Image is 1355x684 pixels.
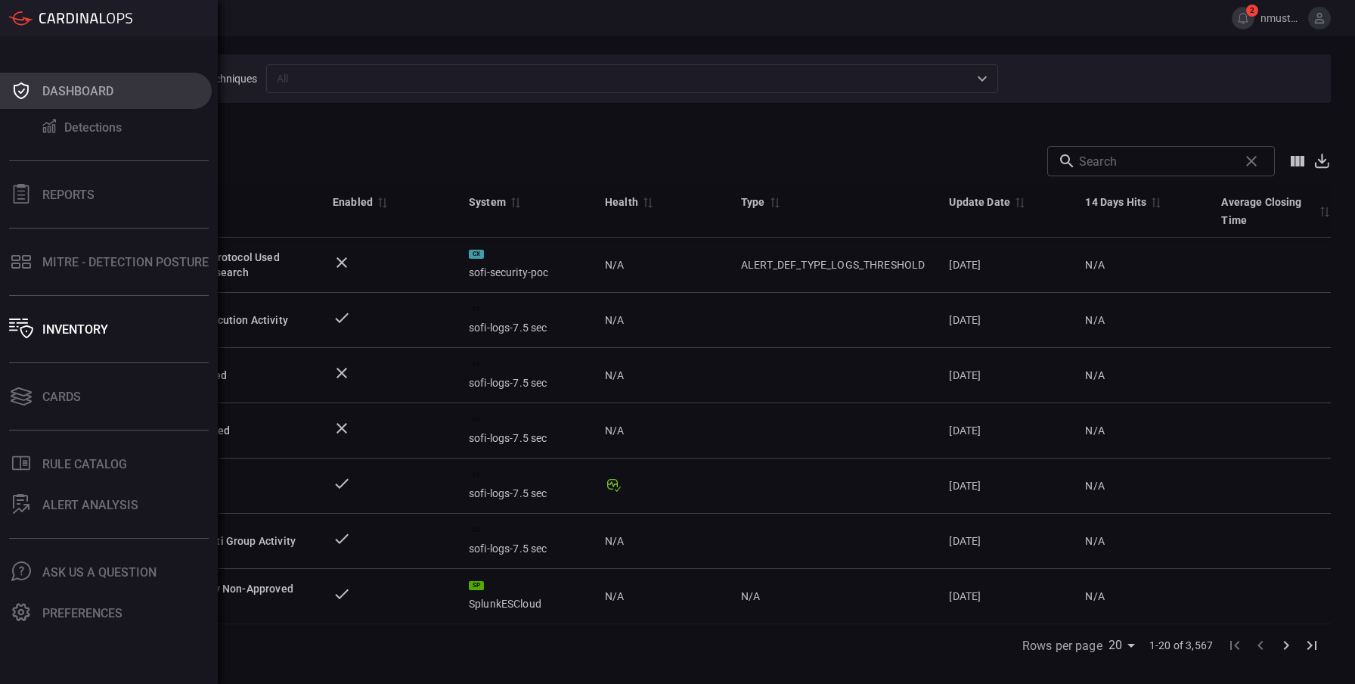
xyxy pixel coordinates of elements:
input: All [271,69,969,88]
span: Sort by Enabled descending [373,195,391,209]
div: sofi-logs-7.5 sec [469,360,581,390]
td: [DATE] [937,459,1073,514]
button: Export [1313,152,1331,169]
div: sofi-logs-7.5 sec [469,471,581,501]
span: N/A [1085,424,1104,437]
span: Go to previous page [1248,637,1273,651]
div: ALERT_DEF_TYPE_LOGS_THRESHOLD [741,257,925,272]
div: Enabled [333,193,373,211]
span: N/A [605,423,624,438]
td: [DATE] [937,348,1073,403]
span: N/A [605,533,624,549]
span: N/A [1085,369,1104,381]
td: [DATE] [937,293,1073,348]
span: Go to next page [1273,637,1299,651]
label: Rows per page [1022,637,1102,654]
td: [DATE] [937,403,1073,459]
div: ES [469,415,484,424]
span: N/A [605,589,624,604]
span: N/A [1085,535,1104,547]
div: ALERT ANALYSIS [42,498,138,512]
div: sofi-logs-7.5 sec [469,305,581,335]
span: N/A [605,257,624,272]
div: Dashboard [42,84,113,98]
div: MITRE - Detection Posture [42,255,209,269]
div: sofi-logs-7.5 sec [469,526,581,556]
div: Inventory [42,322,108,337]
div: ES [469,305,484,314]
span: Sort by Update Date descending [1010,195,1028,209]
span: Sort by 14 Days Hits descending [1146,195,1164,209]
span: N/A [605,368,624,383]
span: Sort by System ascending [506,195,524,209]
span: Sort by Health ascending [638,195,656,209]
div: 14 Days Hits [1085,193,1146,211]
span: nmustafa [1260,12,1302,24]
div: Cards [42,390,81,404]
span: Go to last page [1299,637,1325,651]
div: ES [469,471,484,480]
button: Go to next page [1273,633,1299,658]
span: Clear search [1239,148,1264,174]
div: Health [605,193,638,211]
span: Sort by Type ascending [765,195,783,209]
div: CX [469,250,484,259]
div: SplunkESCloud [469,581,581,611]
div: ES [469,360,484,369]
div: Update Date [949,193,1010,211]
button: Show/Hide columns [1282,146,1313,176]
div: System [469,193,506,211]
button: 2 [1232,7,1254,30]
div: Type [741,193,765,211]
div: Ask Us A Question [42,565,157,580]
span: N/A [1085,590,1104,602]
span: 2 [1246,5,1258,17]
span: N/A [1085,480,1104,492]
span: 1-20 of 3,567 [1149,638,1213,653]
button: Go to last page [1299,633,1325,658]
span: N/A [605,312,624,328]
div: ES [469,526,484,535]
div: Rows per page [1108,633,1140,658]
div: sofi-security-poc [469,250,581,280]
div: sofi-logs-7.5 sec [469,415,581,446]
div: Average Closing Time [1221,193,1315,229]
div: Detections [64,120,122,135]
td: [DATE] [937,514,1073,569]
span: Sort by Average Closing Time descending [1315,204,1333,218]
button: Open [972,68,993,89]
td: [DATE] [937,238,1073,293]
span: N/A [1085,259,1104,271]
input: Search [1079,146,1233,176]
div: Reports [42,188,95,202]
div: Preferences [42,606,122,620]
span: Go to first page [1222,637,1248,651]
span: N/A [1085,314,1104,326]
td: [DATE] [937,569,1073,624]
span: N/A [741,590,760,602]
div: Rule Catalog [42,457,127,471]
div: SP [469,581,484,590]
